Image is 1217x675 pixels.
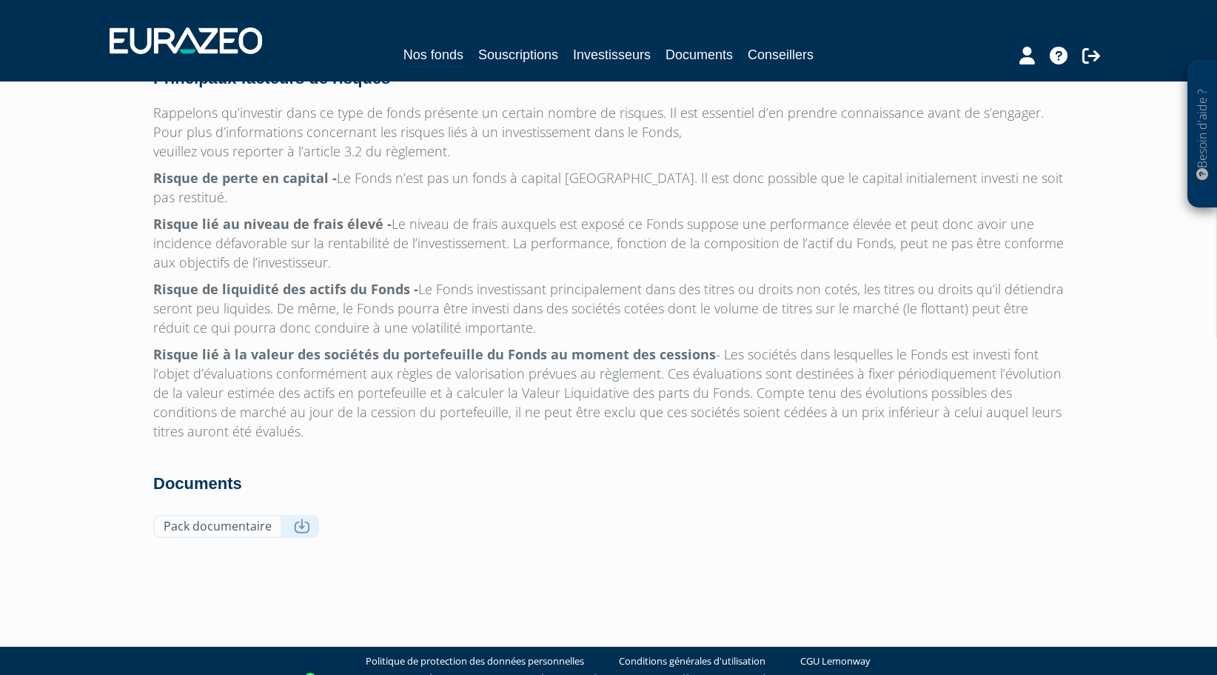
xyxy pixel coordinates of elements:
[153,515,319,538] a: Pack documentaire
[153,169,337,187] strong: Risque de perte en capital -
[153,168,1064,207] p: Le Fonds n’est pas un fonds à capital [GEOGRAPHIC_DATA]. Il est donc possible que le capital init...
[153,474,242,493] strong: Documents
[153,279,1064,337] p: Le Fonds investissant principalement dans des titres ou droits non cotés, les titres ou droits qu...
[403,44,463,67] a: Nos fonds
[110,27,262,54] img: 1732889491-logotype_eurazeo_blanc_rvb.png
[800,654,871,668] a: CGU Lemonway
[619,654,765,668] a: Conditions générales d'utilisation
[153,345,716,363] strong: Risque lié à la valeur des sociétés du portefeuille du Fonds au moment des cessions
[153,280,418,298] strong: Risque de liquidité des actifs du Fonds -
[478,44,558,65] a: Souscriptions
[1194,67,1211,201] p: Besoin d'aide ?
[153,345,1064,441] p: - Les sociétés dans lesquelles le Fonds est investi font l’objet d’évaluations conformément aux r...
[153,214,1064,272] p: Le niveau de frais auxquels est exposé ce Fonds suppose une performance élevée et peut donc avoir...
[366,654,584,668] a: Politique de protection des données personnelles
[153,103,1064,161] p: Rappelons qu’investir dans ce type de fonds présente un certain nombre de risques. Il est essenti...
[153,215,392,233] strong: Risque lié au niveau de frais élevé -
[573,44,651,65] a: Investisseurs
[666,44,733,65] a: Documents
[748,44,814,65] a: Conseillers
